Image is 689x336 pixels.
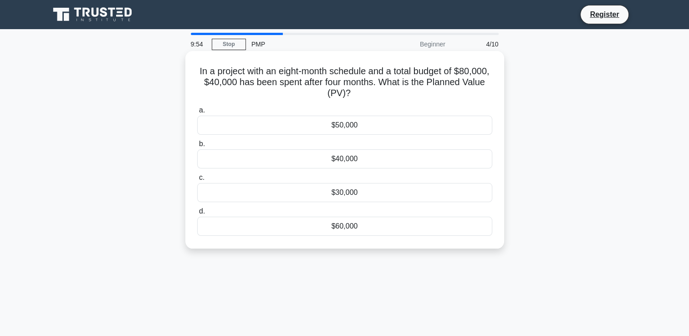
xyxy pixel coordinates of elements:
[197,217,492,236] div: $60,000
[185,35,212,53] div: 9:54
[199,173,204,181] span: c.
[196,66,493,99] h5: In a project with an eight-month schedule and a total budget of $80,000, $40,000 has been spent a...
[197,116,492,135] div: $50,000
[199,207,205,215] span: d.
[371,35,451,53] div: Beginner
[199,106,205,114] span: a.
[584,9,624,20] a: Register
[197,149,492,168] div: $40,000
[212,39,246,50] a: Stop
[199,140,205,148] span: b.
[197,183,492,202] div: $30,000
[451,35,504,53] div: 4/10
[246,35,371,53] div: PMP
